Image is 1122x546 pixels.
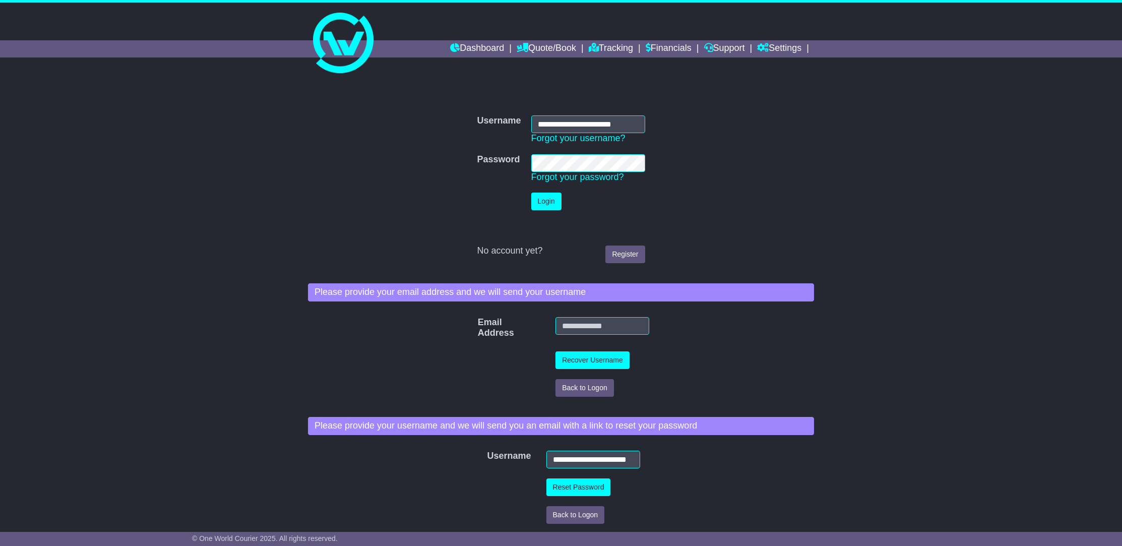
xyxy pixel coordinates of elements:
span: © One World Courier 2025. All rights reserved. [192,534,338,542]
button: Back to Logon [546,506,605,524]
button: Recover Username [555,351,630,369]
div: Please provide your username and we will send you an email with a link to reset your password [308,417,814,435]
a: Forgot your username? [531,133,626,143]
div: Please provide your email address and we will send your username [308,283,814,301]
label: Password [477,154,520,165]
button: Back to Logon [555,379,614,397]
button: Reset Password [546,478,611,496]
a: Register [605,246,645,263]
label: Email Address [473,317,491,339]
a: Support [704,40,745,57]
a: Dashboard [450,40,504,57]
a: Settings [757,40,801,57]
label: Username [482,451,495,462]
div: No account yet? [477,246,645,257]
label: Username [477,115,521,127]
button: Login [531,193,562,210]
a: Financials [646,40,692,57]
a: Quote/Book [517,40,576,57]
a: Forgot your password? [531,172,624,182]
a: Tracking [589,40,633,57]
